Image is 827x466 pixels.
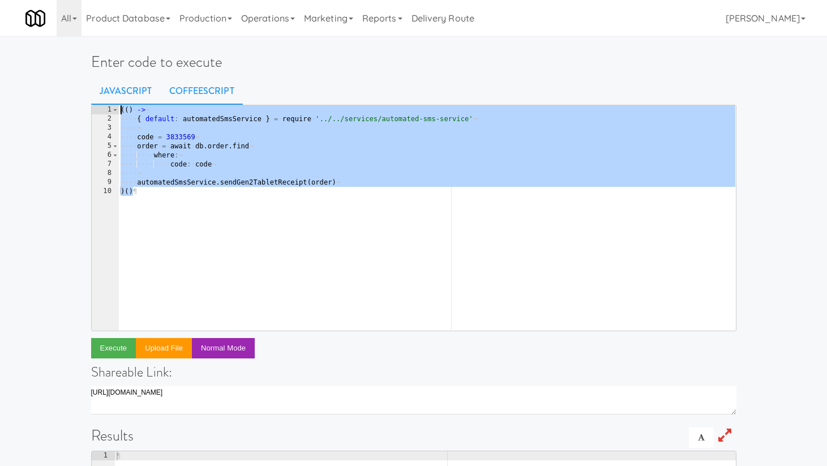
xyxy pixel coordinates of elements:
[92,178,119,187] div: 9
[92,105,119,114] div: 1
[92,451,115,460] div: 1
[92,151,119,160] div: 6
[92,123,119,132] div: 3
[92,132,119,142] div: 4
[91,365,736,379] h4: Shareable Link:
[92,169,119,178] div: 8
[192,338,255,358] button: Normal Mode
[91,386,736,414] textarea: [URL][DOMAIN_NAME]
[92,114,119,123] div: 2
[91,427,736,444] h1: Results
[161,77,243,105] a: CoffeeScript
[91,77,161,105] a: Javascript
[136,338,192,358] button: Upload file
[92,160,119,169] div: 7
[25,8,45,28] img: Micromart
[91,338,136,358] button: Execute
[92,187,119,196] div: 10
[91,54,736,70] h1: Enter code to execute
[92,142,119,151] div: 5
